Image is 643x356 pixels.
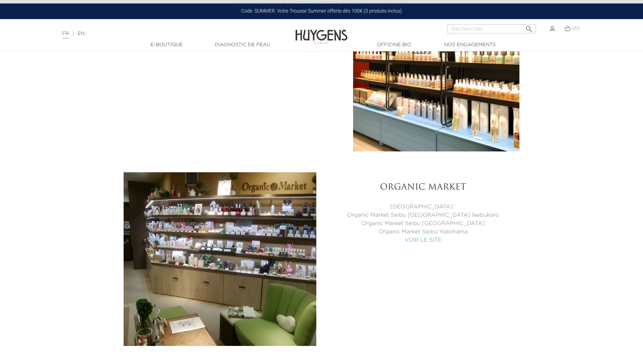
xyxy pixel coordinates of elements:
[327,183,519,193] h3: Organic Market
[327,203,519,211] p: [GEOGRAPHIC_DATA] :
[448,24,536,33] input: Rechercher
[327,211,519,220] p: Organic Market Seibu [GEOGRAPHIC_DATA] Ikebukoro
[435,41,504,49] a: Nos engagements
[132,41,201,49] a: E-Boutique
[404,238,442,243] a: VOIR LE SITE
[77,31,84,36] a: EN
[573,26,580,31] span: (0)
[359,41,429,49] a: Officine Bio
[62,31,69,39] a: FR
[525,23,533,31] i: 
[208,41,277,49] a: Diagnostic de peau
[327,228,519,236] p: Organic Market Seibu Yokohama
[59,30,262,38] div: |
[523,22,535,32] button: 
[327,220,519,228] p: Organic Market Seibu [GEOGRAPHIC_DATA]
[295,18,348,45] img: Huygens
